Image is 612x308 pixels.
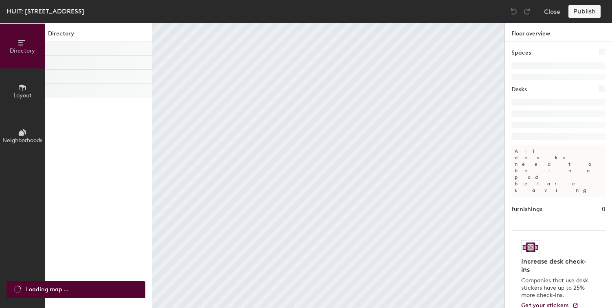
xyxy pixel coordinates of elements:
[45,29,152,42] h1: Directory
[523,7,531,15] img: Redo
[505,23,612,42] h1: Floor overview
[2,137,42,144] span: Neighborhoods
[511,85,527,94] h1: Desks
[10,47,35,54] span: Directory
[511,48,531,57] h1: Spaces
[521,277,591,299] p: Companies that use desk stickers have up to 25% more check-ins.
[544,5,560,18] button: Close
[13,92,32,99] span: Layout
[602,205,605,214] h1: 0
[7,6,84,16] div: HUIT: [STREET_ADDRESS]
[510,7,518,15] img: Undo
[511,205,542,214] h1: Furnishings
[26,285,68,294] span: Loading map ...
[152,23,504,308] canvas: Map
[521,257,591,274] h4: Increase desk check-ins
[511,145,605,197] p: All desks need to be in a pod before saving
[521,240,540,254] img: Sticker logo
